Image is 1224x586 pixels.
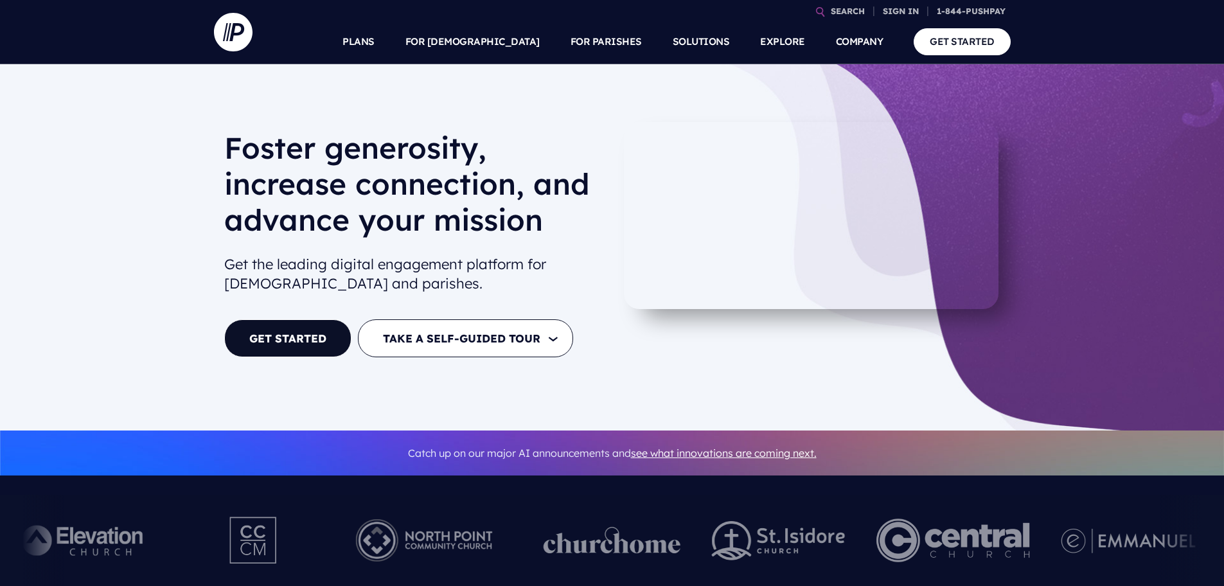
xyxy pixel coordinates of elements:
img: Pushpay_Logo__CCM [203,505,305,576]
img: Pushpay_Logo__NorthPoint [336,505,513,576]
a: GET STARTED [914,28,1011,55]
a: PLANS [342,19,375,64]
a: SOLUTIONS [673,19,730,64]
a: COMPANY [836,19,883,64]
img: Central Church Henderson NV [876,505,1030,576]
button: TAKE A SELF-GUIDED TOUR [358,319,573,357]
h1: Foster generosity, increase connection, and advance your mission [224,130,602,248]
a: EXPLORE [760,19,805,64]
img: pp_logos_1 [544,527,681,554]
a: see what innovations are coming next. [631,447,817,459]
img: pp_logos_2 [712,521,846,560]
h2: Get the leading digital engagement platform for [DEMOGRAPHIC_DATA] and parishes. [224,249,602,299]
a: GET STARTED [224,319,351,357]
a: FOR PARISHES [571,19,642,64]
p: Catch up on our major AI announcements and [224,439,1000,468]
a: FOR [DEMOGRAPHIC_DATA] [405,19,540,64]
